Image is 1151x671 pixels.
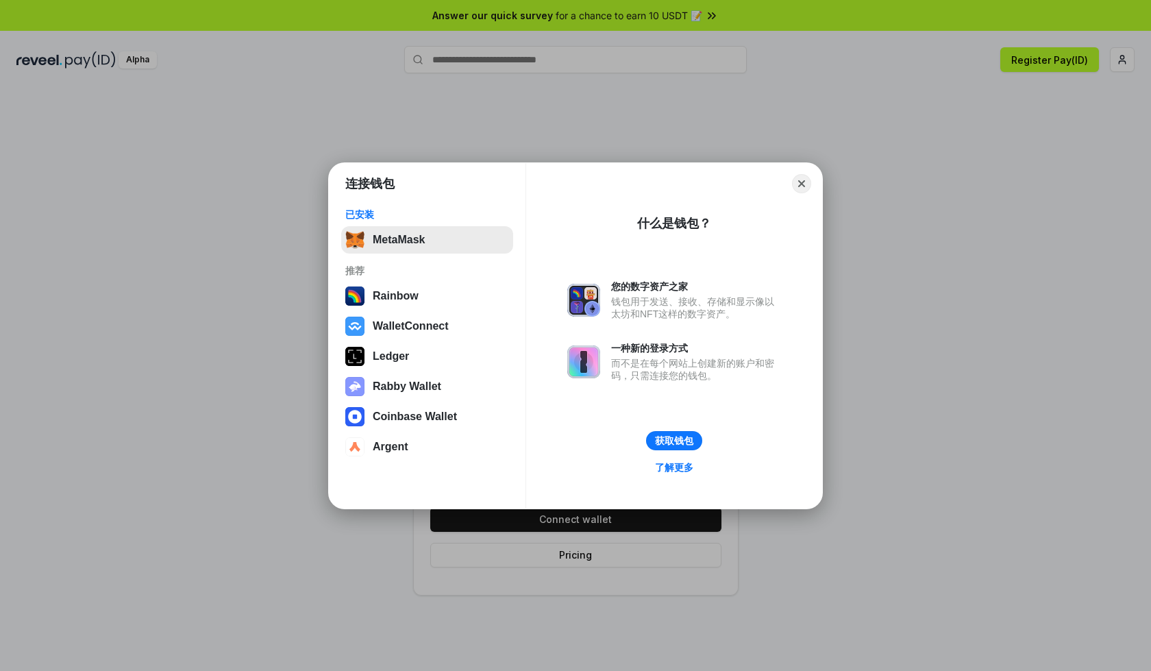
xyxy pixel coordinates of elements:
[341,226,513,254] button: MetaMask
[611,280,781,293] div: 您的数字资产之家
[611,295,781,320] div: 钱包用于发送、接收、存储和显示像以太坊和NFT这样的数字资产。
[345,230,364,249] img: svg+xml,%3Csvg%20fill%3D%22none%22%20height%3D%2233%22%20viewBox%3D%220%200%2035%2033%22%20width%...
[567,284,600,317] img: svg+xml,%3Csvg%20xmlns%3D%22http%3A%2F%2Fwww.w3.org%2F2000%2Fsvg%22%20fill%3D%22none%22%20viewBox...
[345,437,364,456] img: svg+xml,%3Csvg%20width%3D%2228%22%20height%3D%2228%22%20viewBox%3D%220%200%2028%2028%22%20fill%3D...
[647,459,702,476] a: 了解更多
[655,435,693,447] div: 获取钱包
[341,313,513,340] button: WalletConnect
[341,403,513,430] button: Coinbase Wallet
[345,208,509,221] div: 已安装
[345,347,364,366] img: svg+xml,%3Csvg%20xmlns%3D%22http%3A%2F%2Fwww.w3.org%2F2000%2Fsvg%22%20width%3D%2228%22%20height%3...
[373,350,409,363] div: Ledger
[373,441,408,453] div: Argent
[792,174,811,193] button: Close
[655,461,693,474] div: 了解更多
[345,317,364,336] img: svg+xml,%3Csvg%20width%3D%2228%22%20height%3D%2228%22%20viewBox%3D%220%200%2028%2028%22%20fill%3D...
[341,343,513,370] button: Ledger
[345,407,364,426] img: svg+xml,%3Csvg%20width%3D%2228%22%20height%3D%2228%22%20viewBox%3D%220%200%2028%2028%22%20fill%3D...
[611,342,781,354] div: 一种新的登录方式
[637,215,711,232] div: 什么是钱包？
[373,234,425,246] div: MetaMask
[611,357,781,382] div: 而不是在每个网站上创建新的账户和密码，只需连接您的钱包。
[373,411,457,423] div: Coinbase Wallet
[345,265,509,277] div: 推荐
[345,377,364,396] img: svg+xml,%3Csvg%20xmlns%3D%22http%3A%2F%2Fwww.w3.org%2F2000%2Fsvg%22%20fill%3D%22none%22%20viewBox...
[341,433,513,461] button: Argent
[567,345,600,378] img: svg+xml,%3Csvg%20xmlns%3D%22http%3A%2F%2Fwww.w3.org%2F2000%2Fsvg%22%20fill%3D%22none%22%20viewBox...
[341,373,513,400] button: Rabby Wallet
[373,320,449,332] div: WalletConnect
[341,282,513,310] button: Rainbow
[373,290,419,302] div: Rainbow
[345,175,395,192] h1: 连接钱包
[373,380,441,393] div: Rabby Wallet
[345,286,364,306] img: svg+xml,%3Csvg%20width%3D%22120%22%20height%3D%22120%22%20viewBox%3D%220%200%20120%20120%22%20fil...
[646,431,702,450] button: 获取钱包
